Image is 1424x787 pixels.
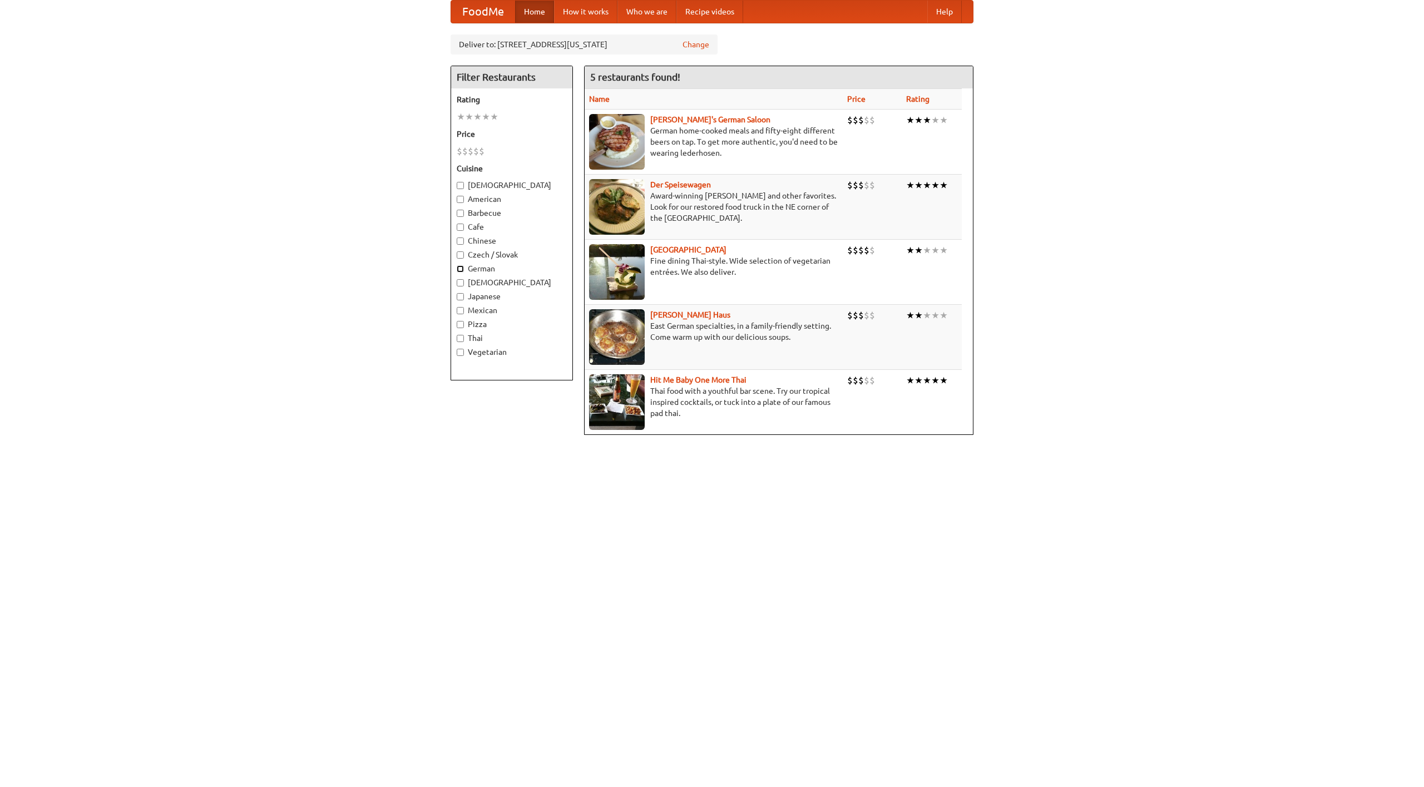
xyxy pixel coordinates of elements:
li: $ [864,244,869,256]
li: ★ [923,374,931,387]
p: Thai food with a youthful bar scene. Try our tropical inspired cocktails, or tuck into a plate of... [589,385,838,419]
label: German [457,263,567,274]
a: Who we are [617,1,676,23]
li: ★ [906,114,914,126]
input: Pizza [457,321,464,328]
input: Cafe [457,224,464,231]
li: $ [468,145,473,157]
li: ★ [940,179,948,191]
h5: Cuisine [457,163,567,174]
input: [DEMOGRAPHIC_DATA] [457,182,464,189]
li: $ [869,309,875,321]
a: Change [683,39,709,50]
li: ★ [931,114,940,126]
label: Barbecue [457,207,567,219]
img: kohlhaus.jpg [589,309,645,365]
li: $ [853,309,858,321]
a: How it works [554,1,617,23]
li: $ [858,114,864,126]
li: ★ [914,244,923,256]
a: [PERSON_NAME] Haus [650,310,730,319]
label: Cafe [457,221,567,232]
li: $ [853,244,858,256]
li: ★ [906,244,914,256]
p: East German specialties, in a family-friendly setting. Come warm up with our delicious soups. [589,320,838,343]
li: $ [847,114,853,126]
input: Barbecue [457,210,464,217]
li: ★ [940,244,948,256]
li: ★ [906,309,914,321]
li: $ [853,374,858,387]
li: $ [462,145,468,157]
p: Award-winning [PERSON_NAME] and other favorites. Look for our restored food truck in the NE corne... [589,190,838,224]
li: ★ [923,179,931,191]
li: ★ [931,179,940,191]
li: ★ [931,244,940,256]
label: Chinese [457,235,567,246]
a: Help [927,1,962,23]
li: $ [858,179,864,191]
li: $ [864,179,869,191]
li: $ [847,374,853,387]
label: Czech / Slovak [457,249,567,260]
a: Price [847,95,866,103]
li: $ [869,244,875,256]
li: $ [847,309,853,321]
label: Pizza [457,319,567,330]
label: Mexican [457,305,567,316]
li: $ [479,145,484,157]
li: $ [864,309,869,321]
label: Vegetarian [457,347,567,358]
li: $ [457,145,462,157]
label: [DEMOGRAPHIC_DATA] [457,277,567,288]
li: $ [847,244,853,256]
li: ★ [914,179,923,191]
li: ★ [923,244,931,256]
li: ★ [914,309,923,321]
input: Mexican [457,307,464,314]
a: Home [515,1,554,23]
input: German [457,265,464,273]
input: [DEMOGRAPHIC_DATA] [457,279,464,286]
li: ★ [465,111,473,123]
img: esthers.jpg [589,114,645,170]
a: FoodMe [451,1,515,23]
li: $ [858,374,864,387]
li: ★ [473,111,482,123]
a: [PERSON_NAME]'s German Saloon [650,115,770,124]
li: $ [473,145,479,157]
li: ★ [923,309,931,321]
li: $ [853,114,858,126]
label: American [457,194,567,205]
input: Thai [457,335,464,342]
h5: Rating [457,94,567,105]
li: $ [853,179,858,191]
a: Hit Me Baby One More Thai [650,375,746,384]
li: ★ [914,374,923,387]
h4: Filter Restaurants [451,66,572,88]
label: Japanese [457,291,567,302]
label: Thai [457,333,567,344]
li: ★ [940,309,948,321]
a: Der Speisewagen [650,180,711,189]
a: Name [589,95,610,103]
p: German home-cooked meals and fifty-eight different beers on tap. To get more authentic, you'd nee... [589,125,838,159]
a: Rating [906,95,929,103]
b: [GEOGRAPHIC_DATA] [650,245,726,254]
img: babythai.jpg [589,374,645,430]
li: $ [864,114,869,126]
div: Deliver to: [STREET_ADDRESS][US_STATE] [451,34,718,55]
ng-pluralize: 5 restaurants found! [590,72,680,82]
li: $ [869,179,875,191]
li: ★ [940,114,948,126]
li: $ [869,114,875,126]
li: $ [869,374,875,387]
li: $ [858,309,864,321]
li: ★ [940,374,948,387]
img: speisewagen.jpg [589,179,645,235]
li: ★ [931,374,940,387]
label: [DEMOGRAPHIC_DATA] [457,180,567,191]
